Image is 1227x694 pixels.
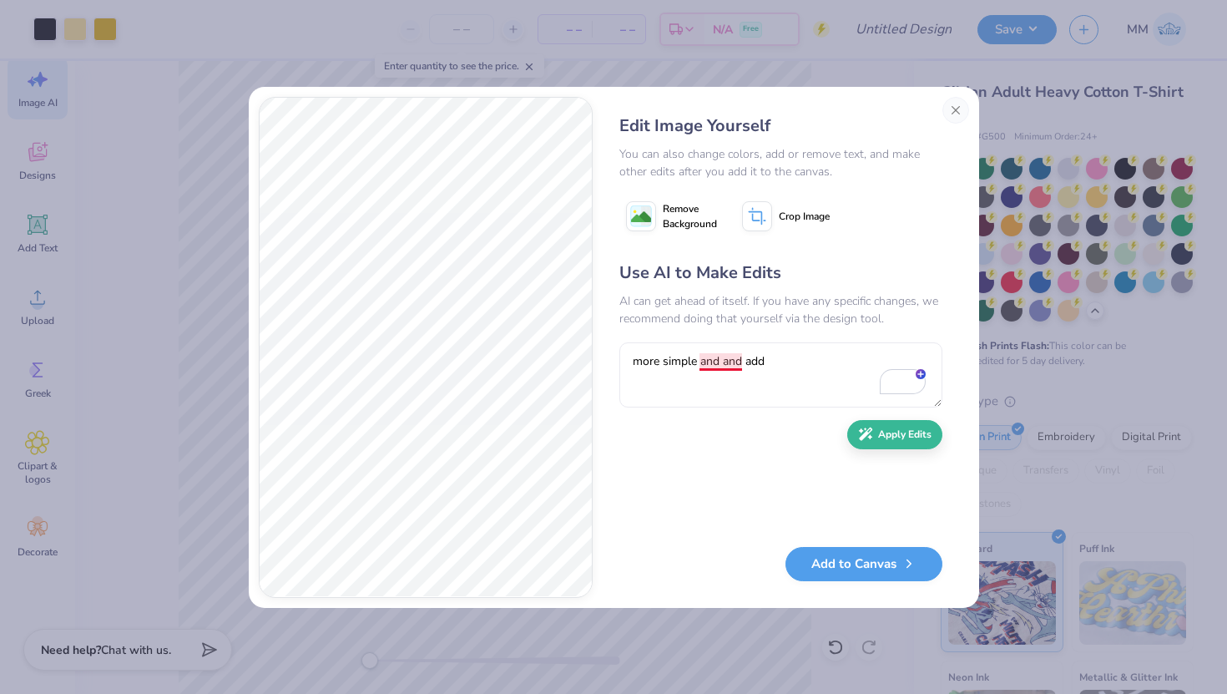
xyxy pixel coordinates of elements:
button: Apply Edits [847,420,942,449]
div: AI can get ahead of itself. If you have any specific changes, we recommend doing that yourself vi... [619,292,942,327]
button: Close [942,97,969,124]
div: Edit Image Yourself [619,114,942,139]
textarea: To enrich screen reader interactions, please activate Accessibility in Grammarly extension settings [619,342,942,408]
div: Use AI to Make Edits [619,261,942,286]
button: Remove Background [619,195,724,237]
span: Remove Background [663,201,717,231]
div: You can also change colors, add or remove text, and make other edits after you add it to the canvas. [619,145,942,180]
span: Crop Image [779,209,830,224]
button: Add to Canvas [785,547,942,581]
button: Crop Image [735,195,840,237]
